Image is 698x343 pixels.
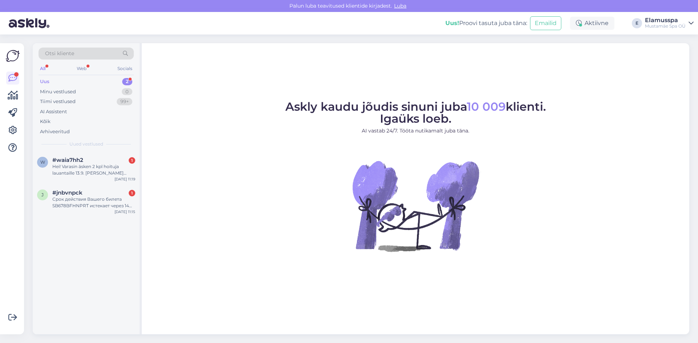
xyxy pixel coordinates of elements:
p: AI vastab 24/7. Tööta nutikamalt juba täna. [285,127,546,135]
b: Uus! [445,20,459,26]
div: [DATE] 11:15 [115,209,135,215]
div: 99+ [117,98,132,105]
span: Otsi kliente [45,50,74,57]
div: 2 [122,78,132,85]
div: Arhiveeritud [40,128,70,135]
div: Proovi tasuta juba täna: [445,19,527,28]
img: No Chat active [350,140,481,271]
div: Mustamäe Spa OÜ [645,23,686,29]
div: [DATE] 11:19 [115,176,135,182]
div: AI Assistent [40,108,67,115]
div: Socials [116,64,134,73]
div: Uus [40,78,49,85]
div: Kõik [40,118,51,125]
div: 0 [122,88,132,95]
div: 1 [129,157,135,164]
div: Elamusspa [645,17,686,23]
span: Askly kaudu jõudis sinuni juba klienti. Igaüks loeb. [285,99,546,126]
div: E [632,18,642,28]
div: Срок действия Вашего билета SB678BFHNPRT истекает через 14 дня/дней. Поставщик услуги: Mustamäe E... [52,196,135,209]
img: Askly Logo [6,49,20,63]
span: 10 009 [467,99,506,114]
button: Emailid [530,16,561,30]
div: All [39,64,47,73]
div: Minu vestlused [40,88,76,95]
div: Hei! Varasin äsken 2 kpl hoituja lauantaille 13.9. [PERSON_NAME] [PERSON_NAME] SPA21+ puolelle. [... [52,163,135,176]
span: w [40,159,45,165]
a: ElamusspaMustamäe Spa OÜ [645,17,694,29]
span: j [41,192,44,197]
span: Luba [392,3,409,9]
span: #waia7hh2 [52,157,83,163]
div: Tiimi vestlused [40,98,76,105]
span: Uued vestlused [69,141,103,147]
span: #jnbvnpck [52,189,83,196]
div: Web [75,64,88,73]
div: Aktiivne [570,17,614,30]
div: 1 [129,190,135,196]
